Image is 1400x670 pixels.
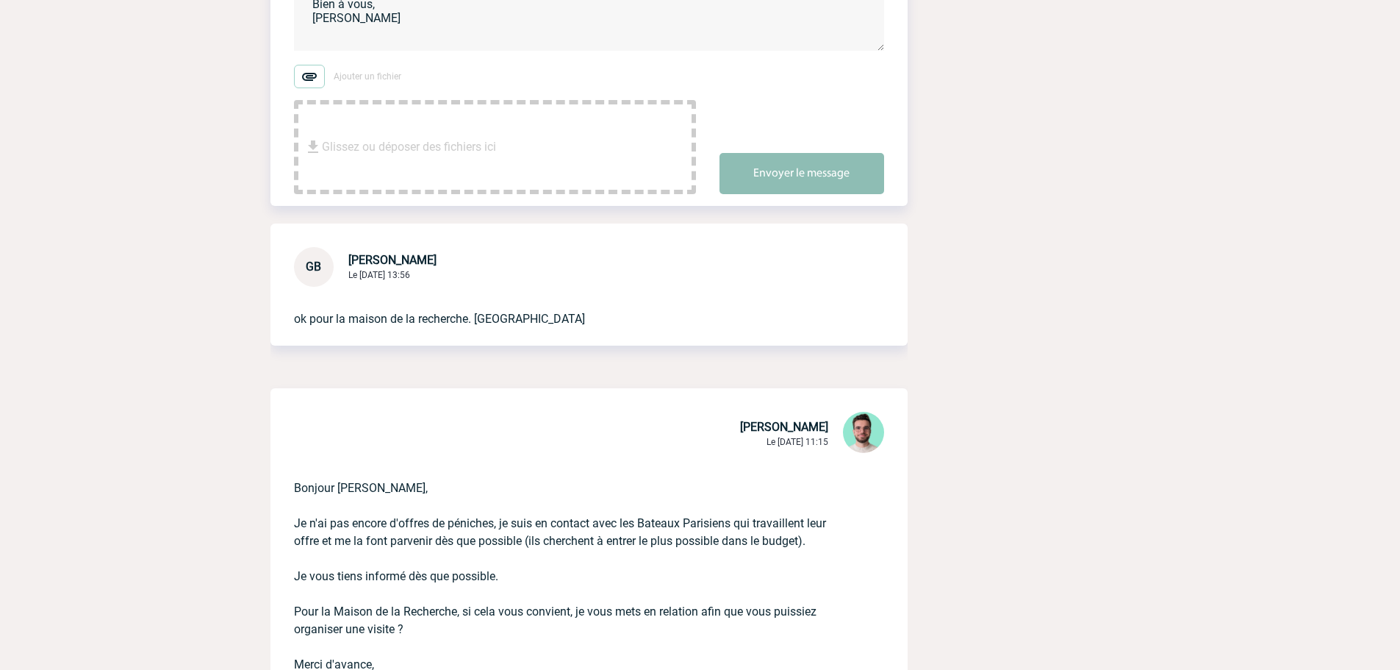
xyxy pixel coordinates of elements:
span: [PERSON_NAME] [348,253,437,267]
p: ok pour la maison de la recherche. [GEOGRAPHIC_DATA] [294,287,843,328]
span: [PERSON_NAME] [740,420,828,434]
span: Glissez ou déposer des fichiers ici [322,110,496,184]
span: GB [306,260,321,274]
button: Envoyer le message [719,153,884,194]
img: file_download.svg [304,138,322,156]
span: Ajouter un fichier [334,71,401,82]
span: Le [DATE] 13:56 [348,270,410,280]
img: 121547-2.png [843,412,884,453]
span: Le [DATE] 11:15 [767,437,828,447]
